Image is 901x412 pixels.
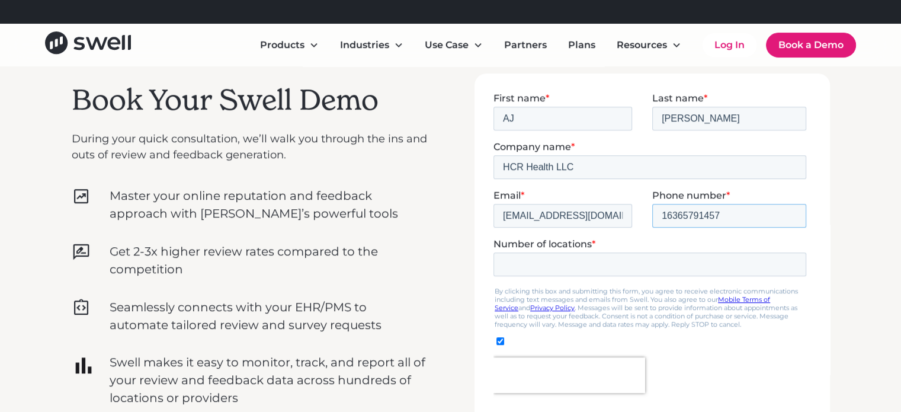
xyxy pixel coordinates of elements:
[110,187,427,222] p: Master your online reputation and feedback approach with [PERSON_NAME]’s powerful tools
[340,38,389,52] div: Industries
[72,83,427,117] h2: Book Your Swell Demo
[331,33,413,57] div: Industries
[110,353,427,407] p: Swell makes it easy to monitor, track, and report all of your review and feedback data across hun...
[703,33,756,57] a: Log In
[607,33,691,57] div: Resources
[495,33,556,57] a: Partners
[251,33,328,57] div: Products
[415,33,492,57] div: Use Case
[110,242,427,278] p: Get 2-3x higher review rates compared to the competition
[72,131,427,163] p: During your quick consultation, we’ll walk you through the ins and outs of review and feedback ge...
[425,38,469,52] div: Use Case
[559,33,605,57] a: Plans
[766,33,856,58] a: Book a Demo
[45,31,131,58] a: home
[617,38,667,52] div: Resources
[110,298,427,334] p: Seamlessly connects with your EHR/PMS to automate tailored review and survey requests
[260,38,304,52] div: Products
